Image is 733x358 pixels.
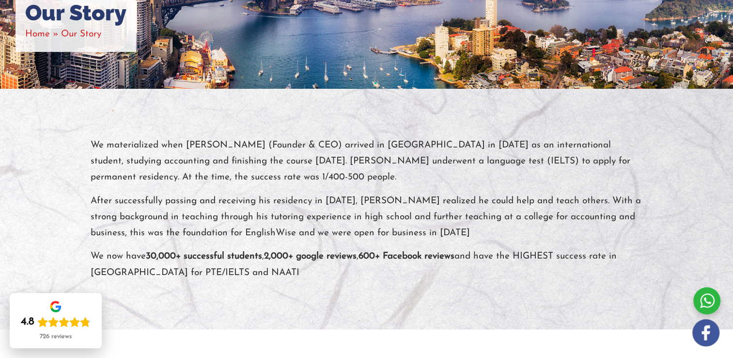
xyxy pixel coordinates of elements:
[91,137,643,186] p: We materialized when [PERSON_NAME] (Founder & CEO) arrived in [GEOGRAPHIC_DATA] in [DATE] as an i...
[25,30,50,39] a: Home
[264,252,357,261] strong: 2,000+ google reviews
[25,26,126,42] nav: Breadcrumbs
[91,248,643,281] p: We now have , , and have the HIGHEST success rate in [GEOGRAPHIC_DATA] for PTE/IELTS and NAATI
[146,252,262,261] strong: 30,000+ successful students
[692,319,719,346] img: white-facebook.png
[61,30,101,39] span: Our Story
[21,315,91,329] div: Rating: 4.8 out of 5
[21,315,34,329] div: 4.8
[40,333,72,341] div: 726 reviews
[359,252,454,261] strong: 600+ Facebook reviews
[91,193,643,242] p: After successfully passing and receiving his residency in [DATE], [PERSON_NAME] realized he could...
